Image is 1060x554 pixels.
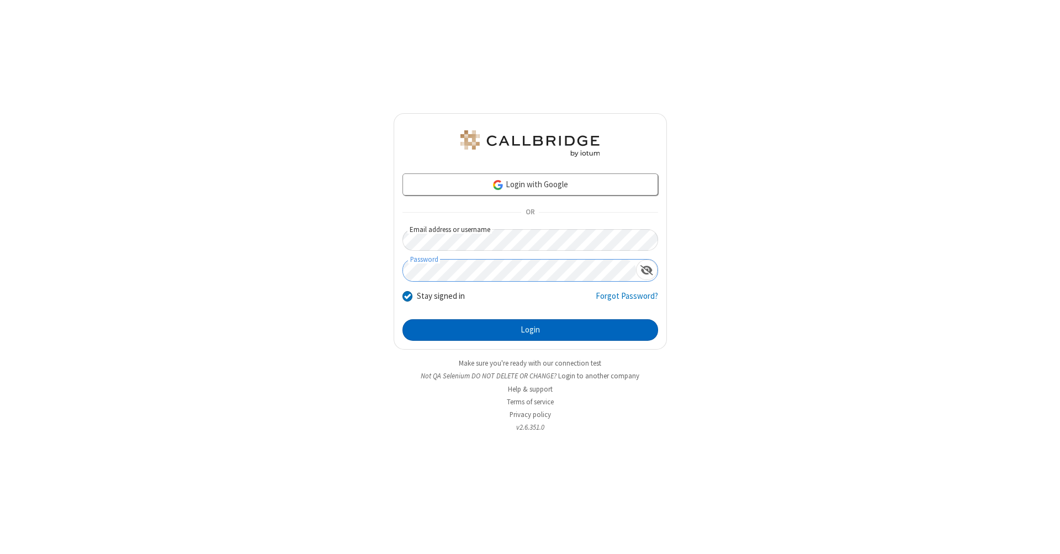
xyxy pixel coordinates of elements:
[402,229,658,251] input: Email address or username
[394,371,667,381] li: Not QA Selenium DO NOT DELETE OR CHANGE?
[459,358,601,368] a: Make sure you're ready with our connection test
[510,410,551,419] a: Privacy policy
[636,260,658,280] div: Show password
[508,384,553,394] a: Help & support
[394,422,667,432] li: v2.6.351.0
[507,397,554,407] a: Terms of service
[596,290,658,311] a: Forgot Password?
[521,205,539,220] span: OR
[458,130,602,157] img: QA Selenium DO NOT DELETE OR CHANGE
[492,179,504,191] img: google-icon.png
[403,260,636,281] input: Password
[558,371,639,381] button: Login to another company
[417,290,465,303] label: Stay signed in
[402,173,658,196] a: Login with Google
[402,319,658,341] button: Login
